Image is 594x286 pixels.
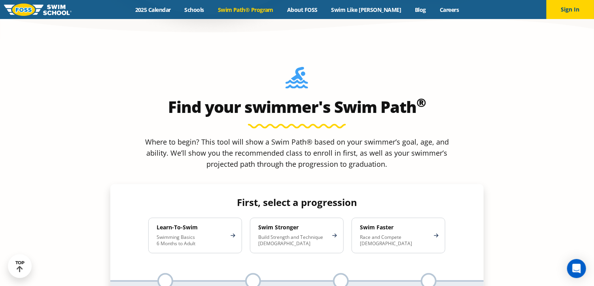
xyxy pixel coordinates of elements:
div: Open Intercom Messenger [567,259,586,278]
h2: Find your swimmer's Swim Path [110,98,484,117]
a: Careers [433,6,466,13]
img: Foss-Location-Swimming-Pool-Person.svg [286,67,308,94]
p: Build Strength and Technique [DEMOGRAPHIC_DATA] [258,235,327,247]
p: Swimming Basics 6 Months to Adult [157,235,226,247]
div: TOP [15,260,25,273]
a: Blog [408,6,433,13]
a: About FOSS [280,6,325,13]
h4: First, select a progression [142,197,452,208]
a: Swim Path® Program [211,6,280,13]
h4: Swim Faster [360,224,429,231]
h4: Learn-To-Swim [157,224,226,231]
img: FOSS Swim School Logo [4,4,72,16]
a: 2025 Calendar [128,6,178,13]
p: Where to begin? This tool will show a Swim Path® based on your swimmer’s goal, age, and ability. ... [142,137,452,170]
p: Race and Compete [DEMOGRAPHIC_DATA] [360,235,429,247]
a: Schools [178,6,211,13]
h4: Swim Stronger [258,224,327,231]
sup: ® [416,95,426,111]
a: Swim Like [PERSON_NAME] [324,6,408,13]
